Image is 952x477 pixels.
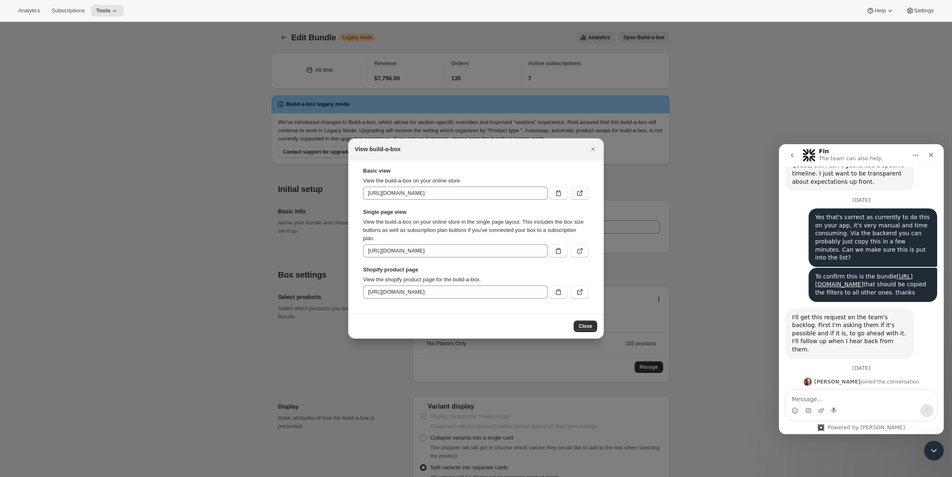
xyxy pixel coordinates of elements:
iframe: Intercom live chat [924,441,944,461]
button: Close [587,143,599,155]
p: View the shopify product page for the build-a-box. [363,276,589,284]
p: View the build-a-box on your online store in the single page layout. This includes the box size b... [363,218,589,243]
button: Analytics [13,5,45,16]
button: Tools [91,5,124,16]
h2: View build-a-box [355,145,401,153]
strong: Shopify product page [363,266,589,274]
span: Help [875,7,886,14]
span: Subscriptions [52,7,84,14]
button: Settings [901,5,939,16]
span: Close [579,323,592,330]
iframe: Intercom live chat [779,144,944,434]
span: Analytics [18,7,40,14]
span: Tools [96,7,110,14]
button: Subscriptions [47,5,89,16]
button: Close [574,320,597,332]
strong: Basic view [363,167,589,175]
button: Help [861,5,899,16]
strong: Single page view [363,208,589,216]
p: View the build-a-box on your online store [363,177,589,185]
span: Settings [914,7,934,14]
